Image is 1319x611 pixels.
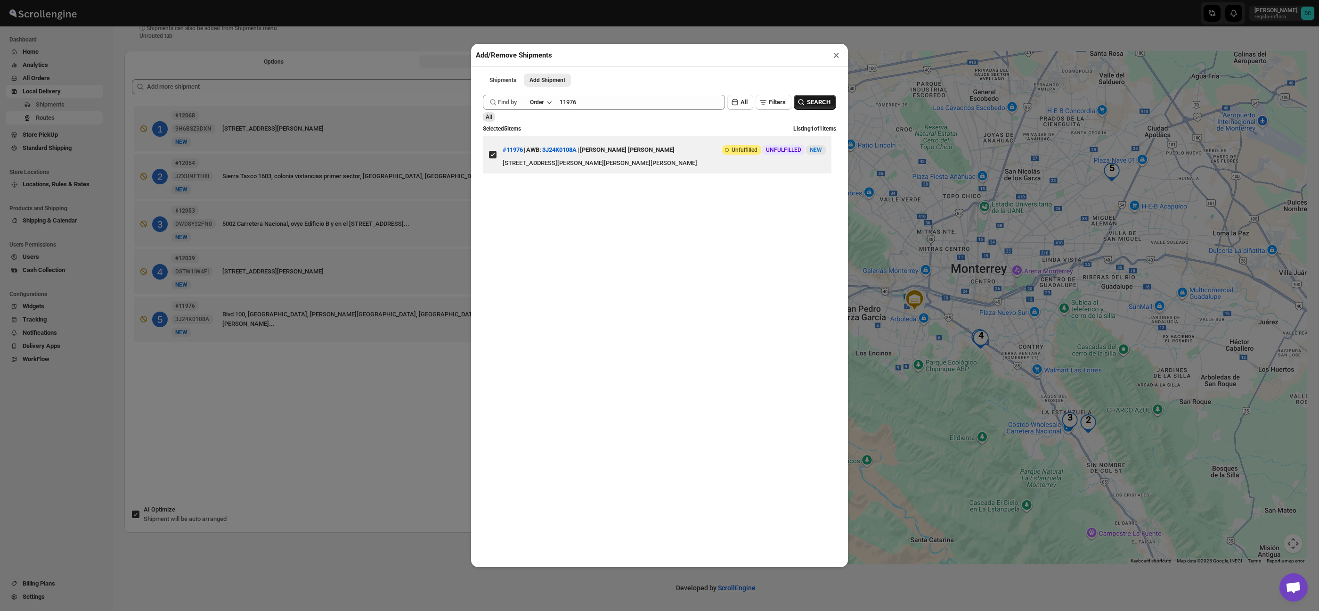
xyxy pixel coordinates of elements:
div: | | [503,141,675,158]
button: Order [524,96,557,109]
div: [STREET_ADDRESS][PERSON_NAME][PERSON_NAME][PERSON_NAME] [503,158,826,168]
span: AWB: [526,145,541,155]
div: Order [530,99,544,106]
span: Filters [769,99,786,106]
span: Selected 5 items [483,125,521,132]
div: Selected Shipments [124,72,712,462]
button: #11976 [503,146,523,153]
button: SEARCH [794,95,836,110]
span: Add Shipment [529,76,565,84]
div: [PERSON_NAME] [PERSON_NAME] [580,141,675,158]
span: SEARCH [807,98,830,107]
span: Unfulfilled [732,146,757,154]
span: Find by [498,98,517,107]
h2: Add/Remove Shipments [476,50,552,60]
input: Enter value here [560,95,725,110]
div: Open chat [1279,573,1308,602]
span: NEW [810,147,822,153]
button: 3J24K0108A [542,146,577,153]
span: All [486,114,492,120]
span: Listing 1 of 1 items [793,125,836,132]
button: × [830,49,843,62]
span: UNFULFILLED [766,146,801,154]
span: Shipments [489,76,516,84]
span: All [741,99,748,106]
button: Filters [756,95,791,110]
button: All [727,95,753,110]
